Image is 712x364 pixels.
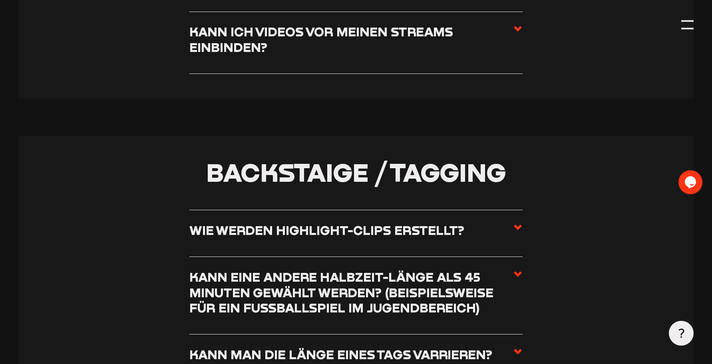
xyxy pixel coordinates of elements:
span: Backstaige / Tagging [206,157,506,187]
iframe: chat widget [678,170,704,194]
h3: Kann man die Länge eines Tags varrieren? [189,347,492,362]
h3: Kann ich Videos vor meinen Streams einbinden? [189,24,513,55]
h3: Wie werden Highlight-Clips erstellt? [189,223,464,238]
h3: Kann eine andere Halbzeit-Länge als 45 Minuten gewählt werden? (beispielsweise für ein Fußballspi... [189,269,513,316]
